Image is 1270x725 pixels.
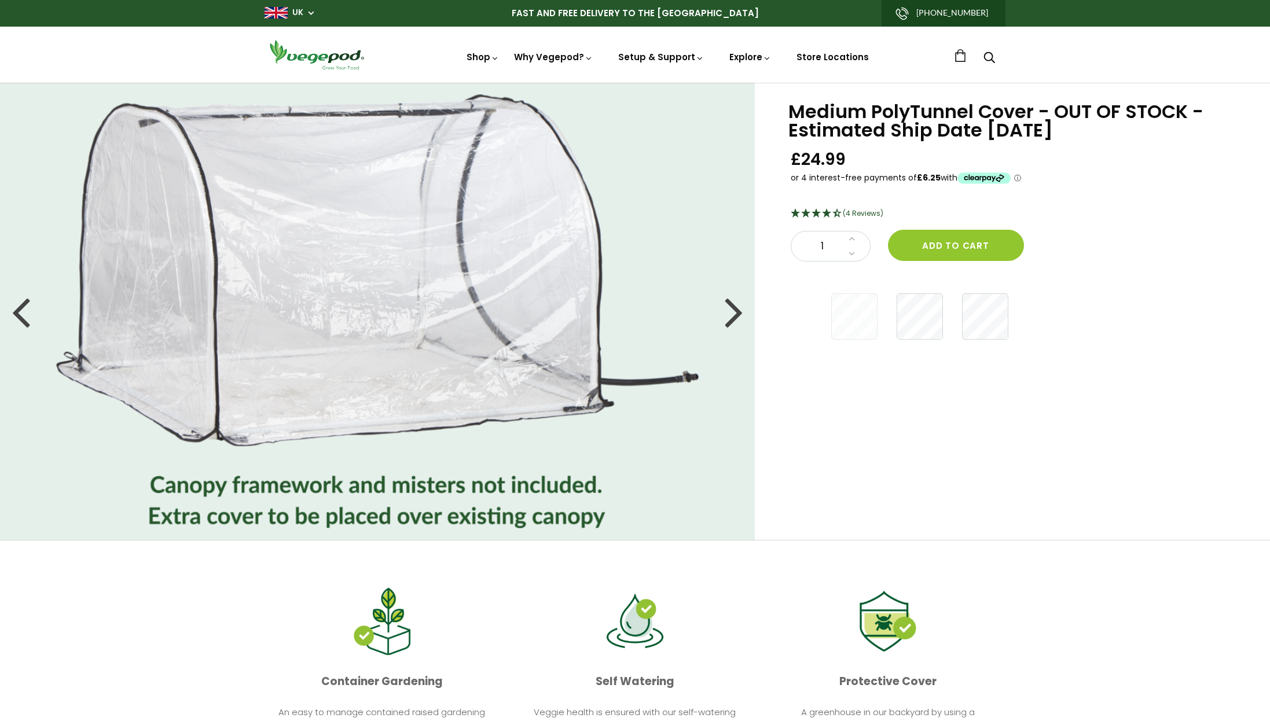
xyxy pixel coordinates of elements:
a: Why Vegepod? [514,51,593,63]
a: Search [983,53,995,65]
img: Vegepod [265,38,369,71]
span: 1 [803,239,842,254]
span: 4.25 Stars - 4 Reviews [843,208,883,218]
a: Store Locations [796,51,869,63]
a: Explore [729,51,771,63]
a: UK [292,7,303,19]
a: Increase quantity by 1 [845,231,858,246]
a: Decrease quantity by 1 [845,246,858,262]
p: Container Gardening [265,671,499,693]
button: Add to cart [888,230,1024,261]
p: Protective Cover [771,671,1005,693]
div: 4.25 Stars - 4 Reviews [791,207,1241,222]
p: Self Watering [517,671,752,693]
h1: Medium PolyTunnel Cover - OUT OF STOCK - Estimated Ship Date [DATE] [788,102,1241,139]
a: Setup & Support [618,51,704,63]
img: gb_large.png [265,7,288,19]
img: Medium PolyTunnel Cover - OUT OF STOCK - Estimated Ship Date August 20th [56,94,699,528]
span: £24.99 [791,149,846,170]
a: Shop [467,51,499,63]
